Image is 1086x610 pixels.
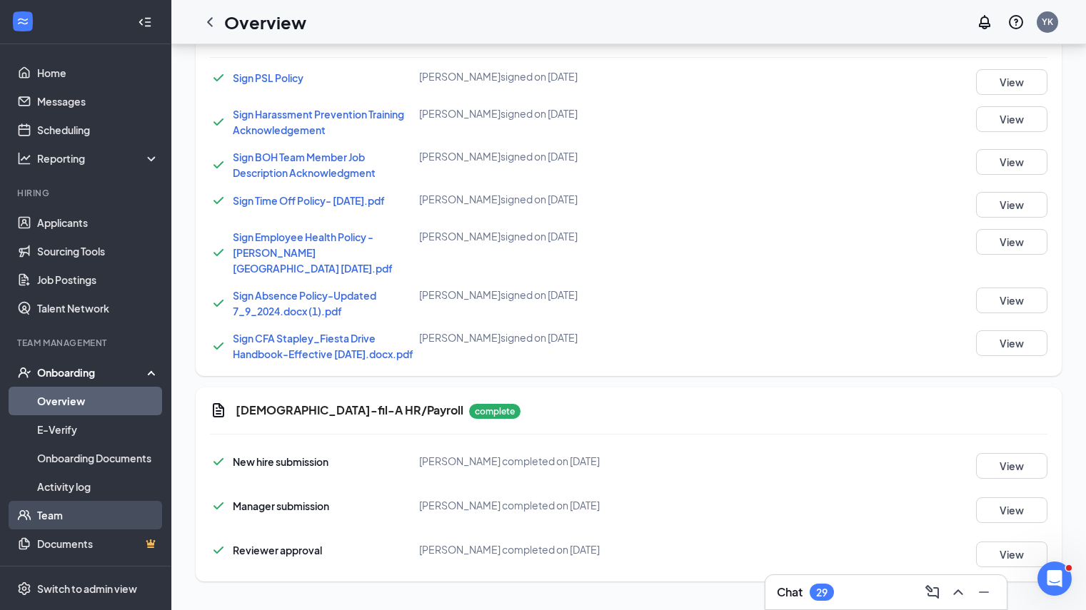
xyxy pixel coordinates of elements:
[37,116,159,144] a: Scheduling
[37,265,159,294] a: Job Postings
[233,108,404,136] a: Sign Harassment Prevention Training Acknowledgement
[37,501,159,529] a: Team
[976,69,1047,95] button: View
[233,230,393,275] a: Sign Employee Health Policy - [PERSON_NAME][GEOGRAPHIC_DATA] [DATE].pdf
[37,237,159,265] a: Sourcing Tools
[1037,561,1072,596] iframe: Intercom live chat
[37,472,159,501] a: Activity log
[210,542,227,559] svg: Checkmark
[419,192,698,206] div: [PERSON_NAME] signed on [DATE]
[921,581,944,604] button: ComposeMessage
[1007,14,1025,31] svg: QuestionInfo
[210,295,227,312] svg: Checkmark
[16,14,30,29] svg: WorkstreamLogo
[236,402,463,418] h5: [DEMOGRAPHIC_DATA]-fil-A HR/Payroll
[233,544,322,556] span: Reviewer approval
[777,584,803,600] h3: Chat
[210,244,227,261] svg: Checkmark
[976,453,1047,479] button: View
[419,499,600,512] span: [PERSON_NAME] completed on [DATE]
[37,529,159,558] a: DocumentsCrown
[419,69,698,83] div: [PERSON_NAME] signed on [DATE]
[976,330,1047,356] button: View
[233,499,329,512] span: Manager submission
[419,229,698,243] div: [PERSON_NAME] signed on [DATE]
[210,192,227,209] svg: Checkmark
[976,106,1047,132] button: View
[37,294,159,322] a: Talent Network
[37,151,160,166] div: Reporting
[37,415,159,444] a: E-Verify
[975,584,992,601] svg: Minimize
[419,330,698,345] div: [PERSON_NAME] signed on [DATE]
[210,69,227,86] svg: Checkmark
[419,106,698,121] div: [PERSON_NAME] signed on [DATE]
[224,10,306,34] h1: Overview
[419,543,600,556] span: [PERSON_NAME] completed on [DATE]
[17,151,31,166] svg: Analysis
[419,288,698,302] div: [PERSON_NAME] signed on [DATE]
[210,402,227,419] svg: Document
[976,149,1047,175] button: View
[210,156,227,173] svg: Checkmark
[950,584,967,601] svg: ChevronUp
[138,15,152,29] svg: Collapse
[17,581,31,596] svg: Settings
[233,194,385,207] a: Sign Time Off Policy- [DATE].pdf
[976,497,1047,523] button: View
[37,387,159,415] a: Overview
[976,14,993,31] svg: Notifications
[233,289,376,317] a: Sign Absence Policy-Updated 7_9_2024.docx (1).pdf
[947,581,970,604] button: ChevronUp
[17,187,156,199] div: Hiring
[419,149,698,163] div: [PERSON_NAME] signed on [DATE]
[976,229,1047,255] button: View
[976,542,1047,567] button: View
[419,454,600,467] span: [PERSON_NAME] completed on [DATE]
[210,453,227,470] svg: Checkmark
[210,113,227,131] svg: Checkmark
[37,87,159,116] a: Messages
[17,337,156,349] div: Team Management
[233,332,413,360] a: Sign CFA Stapley_Fiesta Drive Handbook-Effective [DATE].docx.pdf
[816,586,828,599] div: 29
[924,584,941,601] svg: ComposeMessage
[17,365,31,380] svg: UserCheck
[37,558,159,586] a: SurveysCrown
[201,14,218,31] svg: ChevronLeft
[233,71,303,84] a: Sign PSL Policy
[210,497,227,514] svg: Checkmark
[37,208,159,237] a: Applicants
[469,404,521,419] p: complete
[37,444,159,472] a: Onboarding Documents
[233,455,328,468] span: New hire submission
[37,59,159,87] a: Home
[37,581,137,596] div: Switch to admin view
[976,288,1047,313] button: View
[1042,16,1053,28] div: YK
[972,581,995,604] button: Minimize
[210,337,227,355] svg: Checkmark
[976,192,1047,218] button: View
[37,365,147,380] div: Onboarding
[233,151,376,179] a: Sign BOH Team Member Job Description Acknowledgment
